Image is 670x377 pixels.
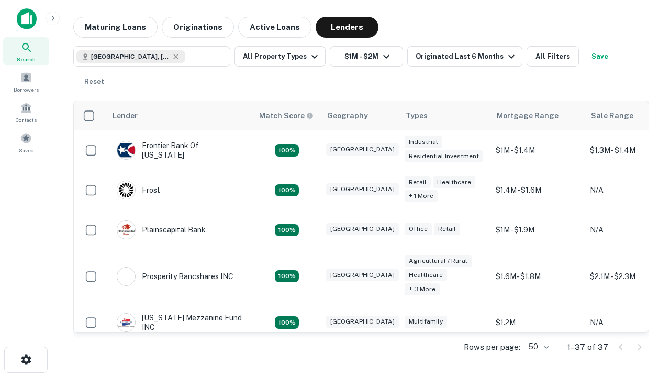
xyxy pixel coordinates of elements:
a: Saved [3,128,49,157]
div: Prosperity Bancshares INC [117,267,233,286]
div: Matching Properties: 4, hasApolloMatch: undefined [275,184,299,197]
button: Lenders [316,17,378,38]
div: + 3 more [405,283,440,295]
button: Originations [162,17,234,38]
img: picture [117,141,135,159]
div: Industrial [405,136,442,148]
div: [GEOGRAPHIC_DATA] [326,316,399,328]
td: $1.4M - $1.6M [490,170,585,210]
div: Retail [405,176,431,188]
h6: Match Score [259,110,311,121]
div: [GEOGRAPHIC_DATA] [326,223,399,235]
div: Retail [434,223,460,235]
img: picture [117,314,135,331]
div: Healthcare [405,269,447,281]
td: $1.6M - $1.8M [490,250,585,303]
div: Originated Last 6 Months [416,50,518,63]
img: picture [117,221,135,239]
button: Save your search to get updates of matches that match your search criteria. [583,46,617,67]
a: Borrowers [3,68,49,96]
div: Matching Properties: 4, hasApolloMatch: undefined [275,224,299,237]
div: Agricultural / Rural [405,255,472,267]
div: 50 [524,339,551,354]
div: Frost [117,181,160,199]
div: [GEOGRAPHIC_DATA] [326,143,399,156]
a: Search [3,37,49,65]
th: Capitalize uses an advanced AI algorithm to match your search with the best lender. The match sco... [253,101,321,130]
div: Geography [327,109,368,122]
div: Healthcare [433,176,475,188]
div: Matching Properties: 4, hasApolloMatch: undefined [275,144,299,157]
div: Types [406,109,428,122]
div: + 1 more [405,190,438,202]
div: Multifamily [405,316,447,328]
th: Mortgage Range [490,101,585,130]
span: Search [17,55,36,63]
button: Reset [77,71,111,92]
span: Contacts [16,116,37,124]
a: Contacts [3,98,49,126]
button: Maturing Loans [73,17,158,38]
span: [GEOGRAPHIC_DATA], [GEOGRAPHIC_DATA], [GEOGRAPHIC_DATA] [91,52,170,61]
img: picture [117,181,135,199]
div: Sale Range [591,109,633,122]
th: Types [399,101,490,130]
p: Rows per page: [464,341,520,353]
button: Active Loans [238,17,311,38]
button: All Filters [527,46,579,67]
td: $1.2M [490,303,585,342]
span: Borrowers [14,85,39,94]
div: [GEOGRAPHIC_DATA] [326,183,399,195]
p: 1–37 of 37 [567,341,608,353]
div: Capitalize uses an advanced AI algorithm to match your search with the best lender. The match sco... [259,110,314,121]
div: Residential Investment [405,150,483,162]
div: Mortgage Range [497,109,559,122]
div: Lender [113,109,138,122]
iframe: Chat Widget [618,260,670,310]
div: Matching Properties: 5, hasApolloMatch: undefined [275,316,299,329]
span: Saved [19,146,34,154]
div: Matching Properties: 6, hasApolloMatch: undefined [275,270,299,283]
div: Office [405,223,432,235]
div: [GEOGRAPHIC_DATA] [326,269,399,281]
td: $1M - $1.9M [490,210,585,250]
div: [US_STATE] Mezzanine Fund INC [117,313,242,332]
div: Frontier Bank Of [US_STATE] [117,141,242,160]
td: $1M - $1.4M [490,130,585,170]
img: picture [117,268,135,285]
th: Geography [321,101,399,130]
img: capitalize-icon.png [17,8,37,29]
div: Plainscapital Bank [117,220,206,239]
button: $1M - $2M [330,46,403,67]
button: Originated Last 6 Months [407,46,522,67]
th: Lender [106,101,253,130]
button: All Property Types [234,46,326,67]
